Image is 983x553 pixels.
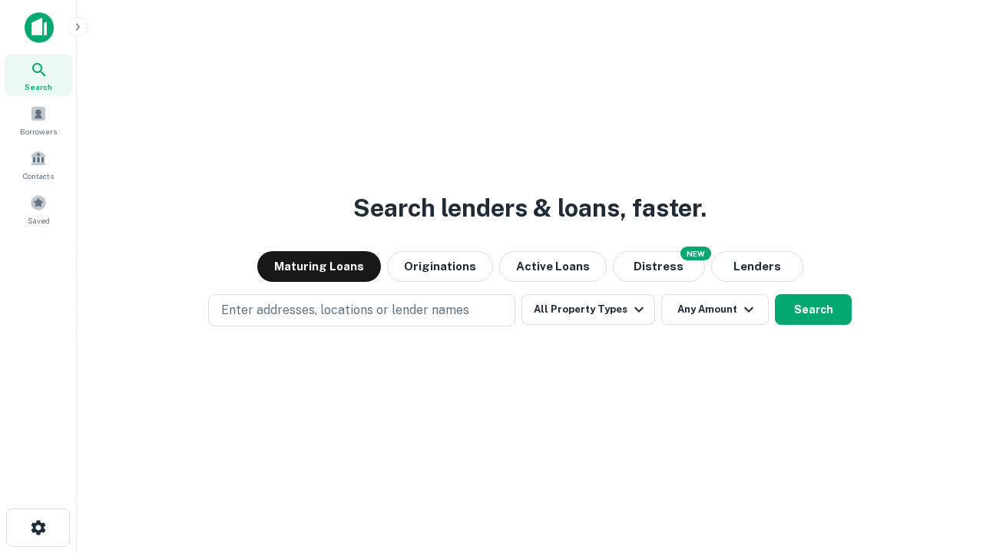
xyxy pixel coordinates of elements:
[23,170,54,182] span: Contacts
[711,251,803,282] button: Lenders
[499,251,607,282] button: Active Loans
[353,190,707,227] h3: Search lenders & loans, faster.
[613,251,705,282] button: Search distressed loans with lien and other non-mortgage details.
[5,55,72,96] a: Search
[257,251,381,282] button: Maturing Loans
[5,99,72,141] a: Borrowers
[680,247,711,260] div: NEW
[25,81,52,93] span: Search
[661,294,769,325] button: Any Amount
[775,294,852,325] button: Search
[28,214,50,227] span: Saved
[5,188,72,230] a: Saved
[25,12,54,43] img: capitalize-icon.png
[387,251,493,282] button: Originations
[221,301,469,320] p: Enter addresses, locations or lender names
[5,144,72,185] a: Contacts
[20,125,57,137] span: Borrowers
[208,294,515,326] button: Enter addresses, locations or lender names
[521,294,655,325] button: All Property Types
[906,430,983,504] iframe: Chat Widget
